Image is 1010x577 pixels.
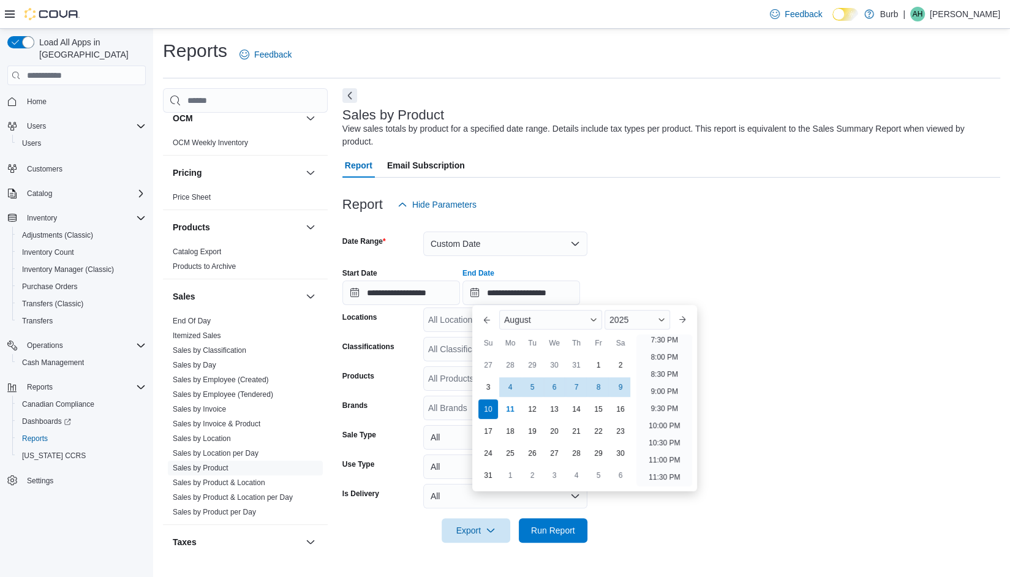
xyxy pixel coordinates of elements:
span: Canadian Compliance [17,397,146,412]
div: day-3 [545,466,564,485]
a: Price Sheet [173,193,211,202]
li: 8:30 PM [646,367,683,382]
a: Sales by Product [173,464,228,472]
input: Dark Mode [832,8,858,21]
img: Cova [24,8,80,20]
span: Reports [22,434,48,443]
h3: Sales [173,290,195,303]
button: Next month [673,310,692,330]
span: Sales by Location per Day [173,448,258,458]
a: Catalog Export [173,247,221,256]
span: End Of Day [173,316,211,326]
div: day-5 [522,377,542,397]
div: day-26 [522,443,542,463]
button: [US_STATE] CCRS [12,447,151,464]
span: Operations [22,338,146,353]
li: 11:00 PM [644,453,685,467]
h3: Sales by Product [342,108,444,123]
div: Th [567,333,586,353]
span: Transfers [17,314,146,328]
div: day-8 [589,377,608,397]
div: day-30 [611,443,630,463]
label: Use Type [342,459,374,469]
p: Burb [880,7,899,21]
div: Tu [522,333,542,353]
span: Catalog [27,189,52,198]
button: Inventory Manager (Classic) [12,261,151,278]
span: Users [17,136,146,151]
div: day-2 [522,466,542,485]
span: Feedback [785,8,822,20]
button: All [423,425,587,450]
ul: Time [636,334,692,486]
a: Users [17,136,46,151]
button: Cash Management [12,354,151,371]
div: August, 2025 [477,354,631,486]
span: Inventory [27,213,57,223]
button: Taxes [303,535,318,549]
a: Sales by Invoice & Product [173,420,260,428]
h3: Taxes [173,536,197,548]
li: 8:00 PM [646,350,683,364]
h1: Reports [163,39,227,63]
div: Button. Open the year selector. 2025 is currently selected. [605,310,670,330]
a: Cash Management [17,355,89,370]
span: Cash Management [17,355,146,370]
a: Home [22,94,51,109]
span: OCM Weekly Inventory [173,138,248,148]
button: Reports [2,379,151,396]
span: Reports [22,380,146,394]
span: Sales by Location [173,434,231,443]
div: Sa [611,333,630,353]
a: Sales by Employee (Created) [173,375,269,384]
span: Products to Archive [173,262,236,271]
button: Custom Date [423,232,587,256]
label: Start Date [342,268,377,278]
h3: Report [342,197,383,212]
span: Hide Parameters [412,198,477,211]
h3: Products [173,221,210,233]
div: day-1 [589,355,608,375]
span: Email Subscription [387,153,465,178]
span: AH [913,7,923,21]
div: day-24 [478,443,498,463]
span: Reports [27,382,53,392]
div: day-11 [500,399,520,419]
div: Pricing [163,190,328,209]
a: Inventory Count [17,245,79,260]
button: Sales [173,290,301,303]
div: day-25 [500,443,520,463]
span: Inventory Count [22,247,74,257]
button: Users [2,118,151,135]
span: Users [22,138,41,148]
div: Sales [163,314,328,524]
span: Catalog Export [173,247,221,257]
a: End Of Day [173,317,211,325]
button: Settings [2,472,151,489]
nav: Complex example [7,88,146,521]
span: Transfers (Classic) [22,299,83,309]
span: Price Sheet [173,192,211,202]
p: | [903,7,905,21]
button: Catalog [2,185,151,202]
a: Inventory Manager (Classic) [17,262,119,277]
a: Dashboards [17,414,76,429]
button: All [423,484,587,508]
div: day-15 [589,399,608,419]
span: Sales by Product & Location per Day [173,492,293,502]
label: Products [342,371,374,381]
span: Purchase Orders [22,282,78,292]
a: Transfers [17,314,58,328]
div: day-27 [478,355,498,375]
button: Run Report [519,518,587,543]
label: Is Delivery [342,489,379,499]
a: Canadian Compliance [17,397,99,412]
span: [US_STATE] CCRS [22,451,86,461]
button: Products [173,221,301,233]
button: Purchase Orders [12,278,151,295]
span: Adjustments (Classic) [17,228,146,243]
label: Date Range [342,236,386,246]
div: day-1 [500,466,520,485]
span: Sales by Product & Location [173,478,265,488]
div: View sales totals by product for a specified date range. Details include tax types per product. T... [342,123,994,148]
